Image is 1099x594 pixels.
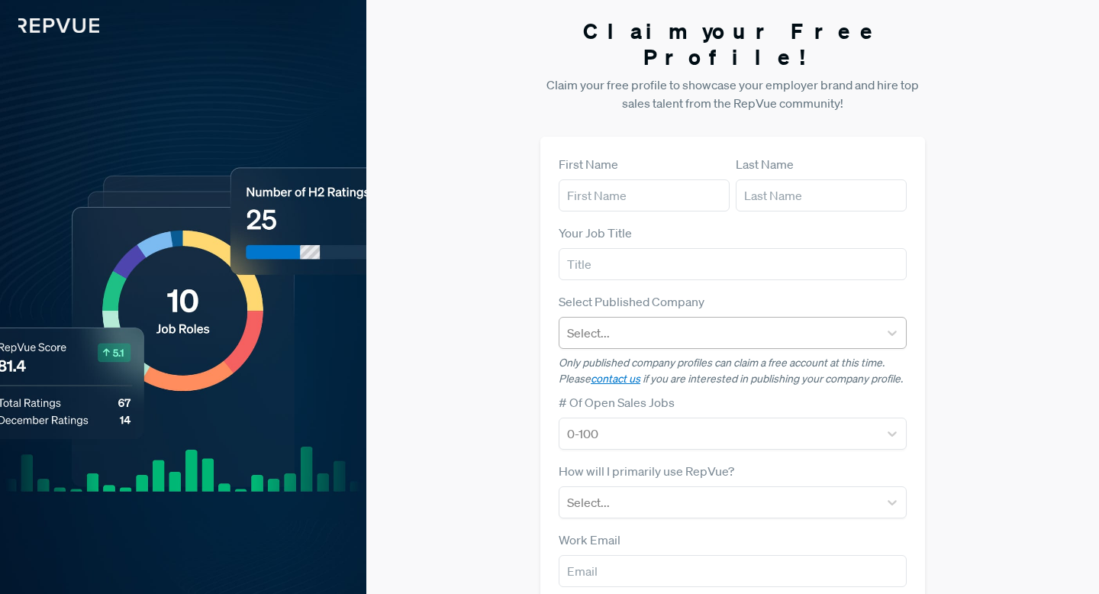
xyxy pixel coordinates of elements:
input: First Name [559,179,730,211]
label: Last Name [736,155,794,173]
label: First Name [559,155,618,173]
input: Title [559,248,907,280]
p: Only published company profiles can claim a free account at this time. Please if you are interest... [559,355,907,387]
input: Email [559,555,907,587]
p: Claim your free profile to showcase your employer brand and hire top sales talent from the RepVue... [540,76,925,112]
label: # Of Open Sales Jobs [559,393,675,412]
a: contact us [591,372,640,386]
label: Select Published Company [559,292,704,311]
h3: Claim your Free Profile! [540,18,925,69]
label: How will I primarily use RepVue? [559,462,734,480]
label: Your Job Title [559,224,632,242]
input: Last Name [736,179,907,211]
label: Work Email [559,531,620,549]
